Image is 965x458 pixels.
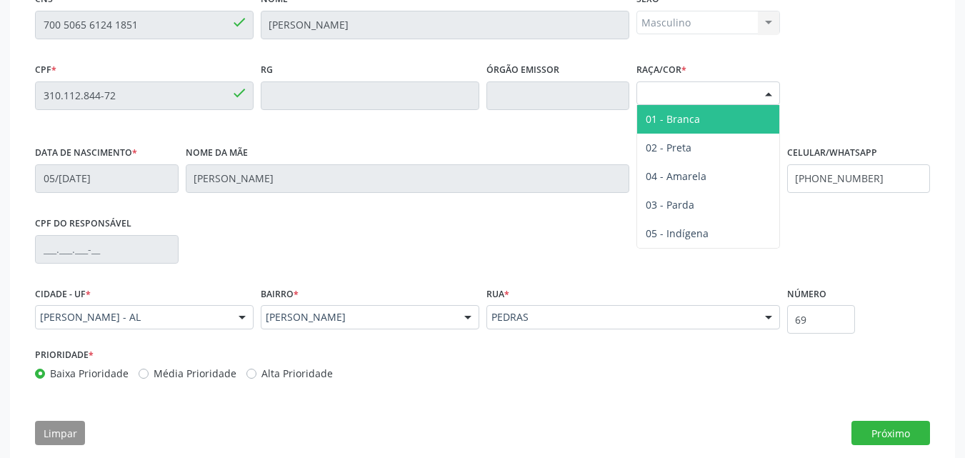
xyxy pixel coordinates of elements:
span: 04 - Amarela [646,169,706,183]
label: Rua [486,284,509,306]
span: 03 - Parda [646,198,694,211]
label: Órgão emissor [486,59,559,81]
input: ___.___.___-__ [35,235,179,264]
span: [PERSON_NAME] - AL [40,310,224,324]
input: (__) _____-_____ [787,164,931,193]
label: Raça/cor [636,59,686,81]
label: CPF [35,59,56,81]
span: done [231,14,247,30]
label: Baixa Prioridade [50,366,129,381]
label: Data de nascimento [35,142,137,164]
label: RG [261,59,273,81]
button: Próximo [851,421,930,445]
label: Média Prioridade [154,366,236,381]
label: Celular/WhatsApp [787,142,877,164]
span: 01 - Branca [646,112,700,126]
label: CPF do responsável [35,213,131,235]
label: Bairro [261,284,299,306]
span: [PERSON_NAME] [266,310,450,324]
label: Número [787,284,826,306]
span: PEDRAS [491,310,751,324]
label: Alta Prioridade [261,366,333,381]
span: 05 - Indígena [646,226,709,240]
span: 02 - Preta [646,141,691,154]
label: Cidade - UF [35,284,91,306]
span: done [231,85,247,101]
label: Nome da mãe [186,142,248,164]
input: __/__/____ [35,164,179,193]
label: Prioridade [35,344,94,366]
